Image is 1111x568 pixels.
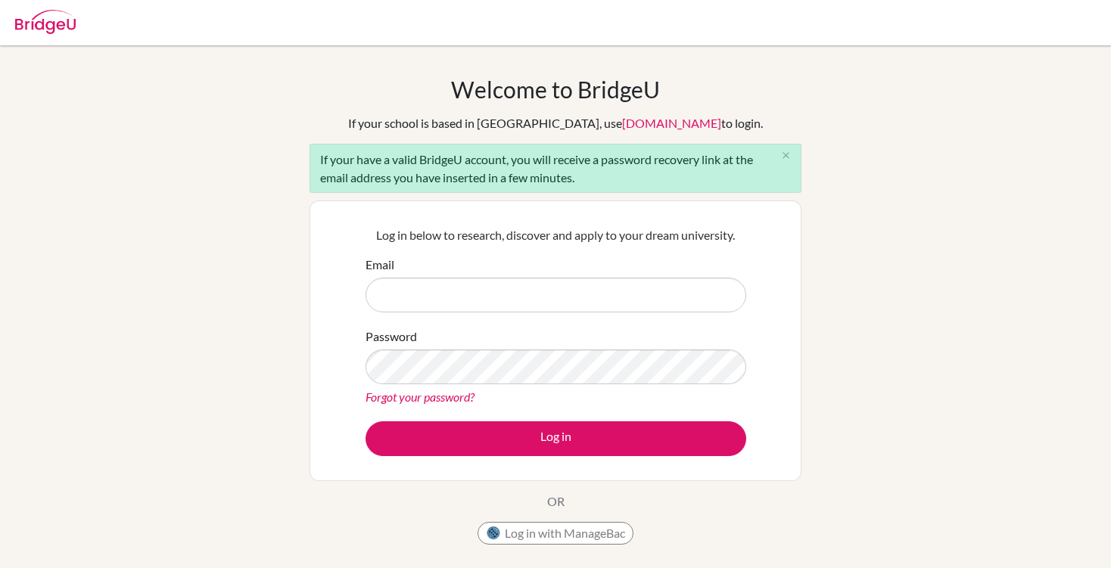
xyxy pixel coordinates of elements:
[366,256,394,274] label: Email
[780,150,792,161] i: close
[366,327,417,346] label: Password
[478,522,633,545] button: Log in with ManageBac
[348,114,763,132] div: If your school is based in [GEOGRAPHIC_DATA], use to login.
[622,116,721,130] a: [DOMAIN_NAME]
[770,144,801,167] button: Close
[366,226,746,244] p: Log in below to research, discover and apply to your dream university.
[366,421,746,456] button: Log in
[366,390,475,404] a: Forgot your password?
[310,144,801,193] div: If your have a valid BridgeU account, you will receive a password recovery link at the email addr...
[451,76,660,103] h1: Welcome to BridgeU
[15,10,76,34] img: Bridge-U
[547,492,565,511] p: OR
